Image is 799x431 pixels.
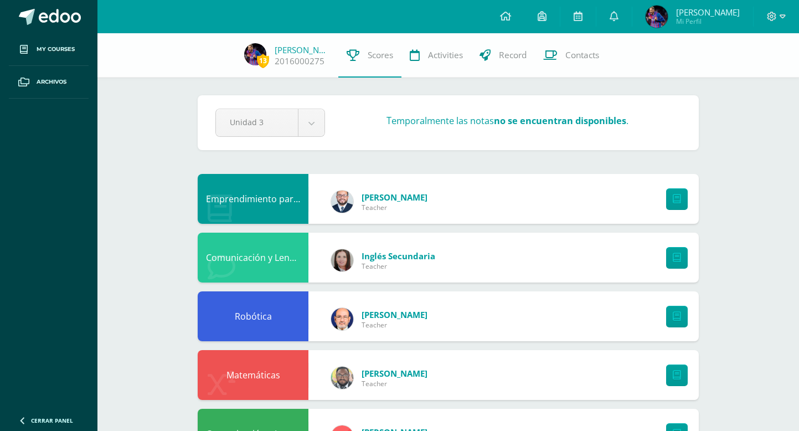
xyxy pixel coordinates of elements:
img: 6b7a2a75a6c7e6282b1a1fdce061224c.png [331,308,353,330]
a: Record [471,33,535,78]
div: Matemáticas [198,350,308,400]
span: Mi Perfil [676,17,740,26]
span: Scores [368,49,393,61]
span: Inglés Secundaria [362,250,435,261]
h3: Temporalmente las notas . [386,115,628,127]
span: [PERSON_NAME] [362,368,427,379]
img: b97d4e65b4f0a78ab777af2f03066293.png [244,43,266,65]
a: Contacts [535,33,607,78]
div: Robótica [198,291,308,341]
span: Teacher [362,320,427,330]
img: b97d4e65b4f0a78ab777af2f03066293.png [646,6,668,28]
span: [PERSON_NAME] [362,192,427,203]
span: Teacher [362,261,435,271]
a: Scores [338,33,401,78]
a: [PERSON_NAME] [275,44,330,55]
span: [PERSON_NAME] [362,309,427,320]
a: Activities [401,33,471,78]
span: Unidad 3 [230,109,284,135]
a: My courses [9,33,89,66]
span: Record [499,49,527,61]
strong: no se encuentran disponibles [494,115,626,127]
span: Archivos [37,78,66,86]
img: 712781701cd376c1a616437b5c60ae46.png [331,367,353,389]
span: Activities [428,49,463,61]
img: 8af0450cf43d44e38c4a1497329761f3.png [331,249,353,271]
div: Comunicación y Lenguaje, Idioma Extranjero Inglés [198,233,308,283]
div: Emprendimiento para la Productividad [198,174,308,224]
span: Teacher [362,379,427,388]
a: 2016000275 [275,55,324,67]
img: eaa624bfc361f5d4e8a554d75d1a3cf6.png [331,191,353,213]
span: [PERSON_NAME] [676,7,740,18]
a: Archivos [9,66,89,99]
span: Teacher [362,203,427,212]
span: Contacts [565,49,599,61]
span: 13 [257,54,269,68]
a: Unidad 3 [216,109,324,136]
span: My courses [37,45,75,54]
span: Cerrar panel [31,417,73,424]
